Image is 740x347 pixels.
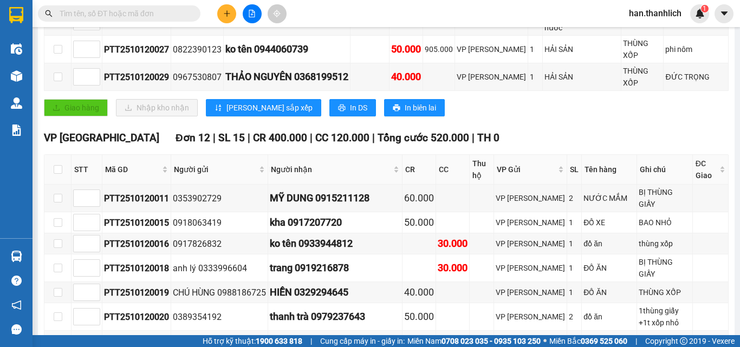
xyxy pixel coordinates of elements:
div: VP [PERSON_NAME] [496,286,565,298]
th: CC [436,155,470,185]
span: message [11,324,22,335]
span: | [310,132,313,144]
span: han.thanhlich [620,6,690,20]
span: CC 120.000 [315,132,369,144]
span: TH 0 [477,132,499,144]
span: Miền Nam [407,335,541,347]
div: BỊ THÙNG GIẤY [639,256,691,280]
td: VP Phan Thiết [494,185,567,212]
span: | [310,335,312,347]
div: HẢI SẢN [544,71,619,83]
div: VP [PERSON_NAME] [457,43,526,55]
span: | [635,335,637,347]
span: Người nhận [271,163,391,175]
div: 50.000 [404,309,434,324]
span: aim [273,10,281,17]
span: CR 400.000 [253,132,307,144]
div: ko tên 0933944812 [270,236,400,251]
div: thanh trà 0979237643 [270,309,400,324]
strong: 0369 525 060 [581,337,627,345]
div: 2 [569,311,580,323]
span: plus [223,10,231,17]
input: Tìm tên, số ĐT hoặc mã đơn [60,8,187,19]
div: 50.000 [404,215,434,230]
li: VP VP [PERSON_NAME] [75,46,144,70]
span: [PERSON_NAME] sắp xếp [226,102,313,114]
span: sort-ascending [215,104,222,113]
td: PTT2510120027 [102,36,171,63]
div: 1 [530,43,541,55]
div: PTT2510120019 [104,286,169,299]
th: SL [567,155,582,185]
div: đồ ăn [583,238,635,250]
img: icon-new-feature [695,9,705,18]
td: VP Phan Thiết [494,233,567,254]
div: PTT2510120011 [104,192,169,205]
td: PTT2510120015 [102,212,171,233]
span: notification [11,300,22,310]
div: ĐỒ ĂN [583,286,635,298]
div: 2 [569,192,580,204]
img: solution-icon [11,125,22,136]
div: THÙNG XỐP [639,286,691,298]
div: ko tên 0944060739 [225,42,348,57]
span: copyright [680,337,687,345]
div: 0918063419 [173,216,266,230]
div: ĐỒ XE [583,217,635,228]
div: 1 [569,286,580,298]
span: VP Gửi [497,163,556,175]
div: THẢO NGUYÊN 0368199512 [225,69,348,84]
div: VP [PERSON_NAME] [496,311,565,323]
div: BAO NHỎ [639,217,691,228]
button: caret-down [715,4,733,23]
div: THÙNG XỐP [623,37,662,61]
b: Lô 6 0607 [GEOGRAPHIC_DATA], [GEOGRAPHIC_DATA] [75,71,142,128]
th: Tên hàng [582,155,637,185]
div: phi nôm [665,43,726,55]
div: PTT2510120029 [104,70,169,84]
span: printer [393,104,400,113]
span: printer [338,104,346,113]
div: 30.000 [438,236,468,251]
td: VP Phan Thiết [494,303,567,331]
button: uploadGiao hàng [44,99,108,116]
button: sort-ascending[PERSON_NAME] sắp xếp [206,99,321,116]
button: aim [268,4,287,23]
div: VP [PERSON_NAME] [496,217,565,228]
div: MỸ DUNG 0915211128 [270,191,400,206]
strong: 1900 633 818 [256,337,302,345]
div: HIỀN 0329294645 [270,285,400,300]
span: Mã GD [105,163,160,175]
span: Người gửi [174,163,257,175]
span: file-add [248,10,256,17]
div: 0917826832 [173,237,266,251]
div: kha 0917207720 [270,215,400,230]
div: HẢI SẢN [544,43,619,55]
td: VP Phan Thiết [494,282,567,303]
th: Ghi chú [637,155,693,185]
span: environment [75,72,82,80]
div: thùng xốp [639,238,691,250]
div: 60.000 [404,191,434,206]
div: 0353902729 [173,192,266,205]
span: search [45,10,53,17]
span: SL 15 [218,132,245,144]
td: PTT2510120018 [102,254,171,282]
div: 50.000 [391,42,421,57]
div: PTT2510120018 [104,261,169,275]
span: Miền Bắc [549,335,627,347]
div: 40.000 [391,69,421,84]
div: 905.000 [425,43,453,55]
th: CR [403,155,436,185]
div: ĐỒ ĂN [583,262,635,274]
img: warehouse-icon [11,251,22,262]
li: [PERSON_NAME] [5,5,157,26]
div: VP [PERSON_NAME] [496,192,565,204]
span: | [472,132,475,144]
div: 1thùng giấy +1t xốp nhỏ [639,305,691,329]
div: PTT2510120020 [104,310,169,324]
th: Thu hộ [470,155,494,185]
button: file-add [243,4,262,23]
span: | [372,132,375,144]
button: downloadNhập kho nhận [116,99,198,116]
